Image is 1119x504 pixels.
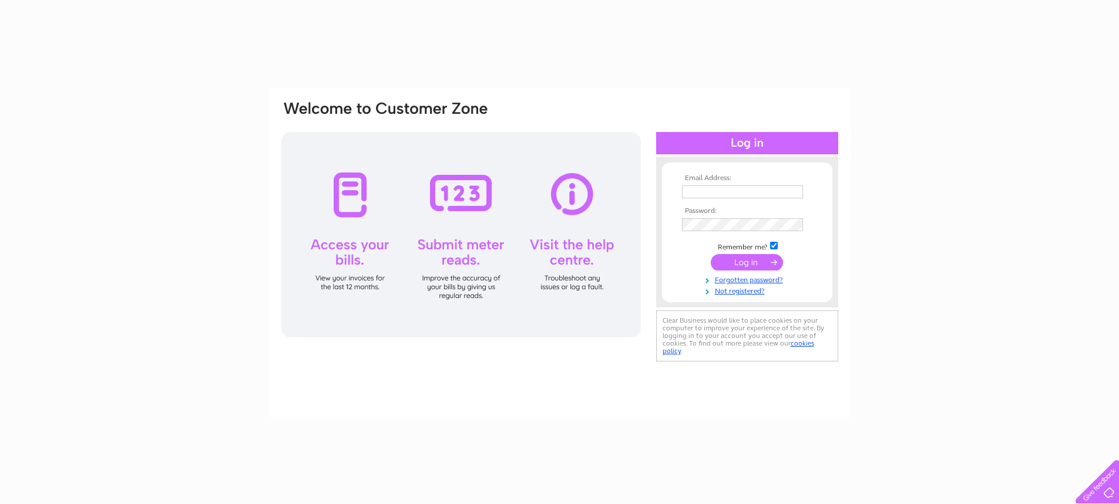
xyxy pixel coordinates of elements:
[656,310,838,361] div: Clear Business would like to place cookies on your computer to improve your experience of the sit...
[679,240,815,252] td: Remember me?
[663,339,814,355] a: cookies policy
[682,273,815,285] a: Forgotten password?
[711,254,783,270] input: Submit
[679,207,815,215] th: Password:
[679,174,815,182] th: Email Address:
[682,285,815,296] a: Not registered?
